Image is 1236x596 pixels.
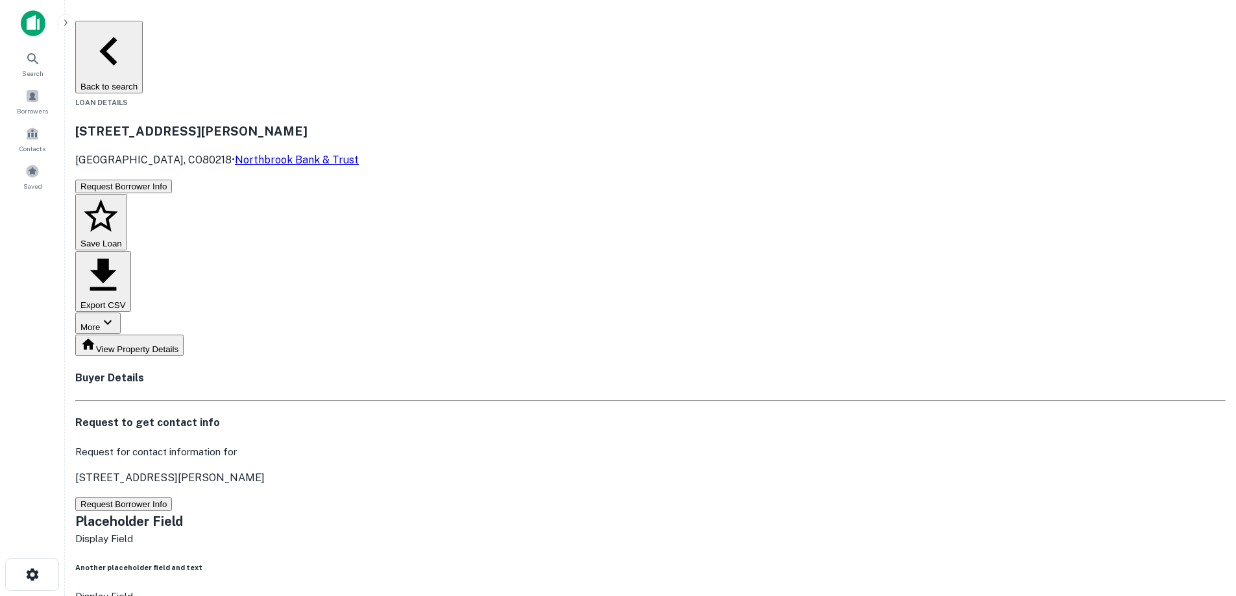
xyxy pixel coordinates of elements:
button: Export CSV [75,251,131,312]
p: Request for contact information for [75,444,1226,460]
img: capitalize-icon.png [21,10,45,36]
h4: Request to get contact info [75,415,1226,431]
p: [STREET_ADDRESS][PERSON_NAME] [75,470,1226,486]
iframe: Chat Widget [1171,451,1236,513]
h3: [STREET_ADDRESS][PERSON_NAME] [75,122,1226,140]
p: Display Field [75,531,1226,547]
button: Request Borrower Info [75,180,172,193]
a: Saved [4,159,61,194]
span: Contacts [19,143,45,154]
span: Borrowers [17,106,48,116]
p: [GEOGRAPHIC_DATA], CO80218 • [75,152,1226,168]
a: Search [4,46,61,81]
button: Back to search [75,21,143,93]
button: View Property Details [75,335,184,356]
button: Request Borrower Info [75,497,172,511]
a: Northbrook Bank & Trust [235,154,359,166]
h4: Buyer Details [75,370,1226,386]
a: Borrowers [4,84,61,119]
button: Save Loan [75,194,127,251]
h6: Another placeholder field and text [75,562,1226,573]
button: More [75,313,121,334]
span: Saved [23,181,42,191]
span: Search [22,68,43,78]
span: Loan Details [75,99,128,106]
h5: Placeholder Field [75,512,1226,531]
a: Contacts [4,121,61,156]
